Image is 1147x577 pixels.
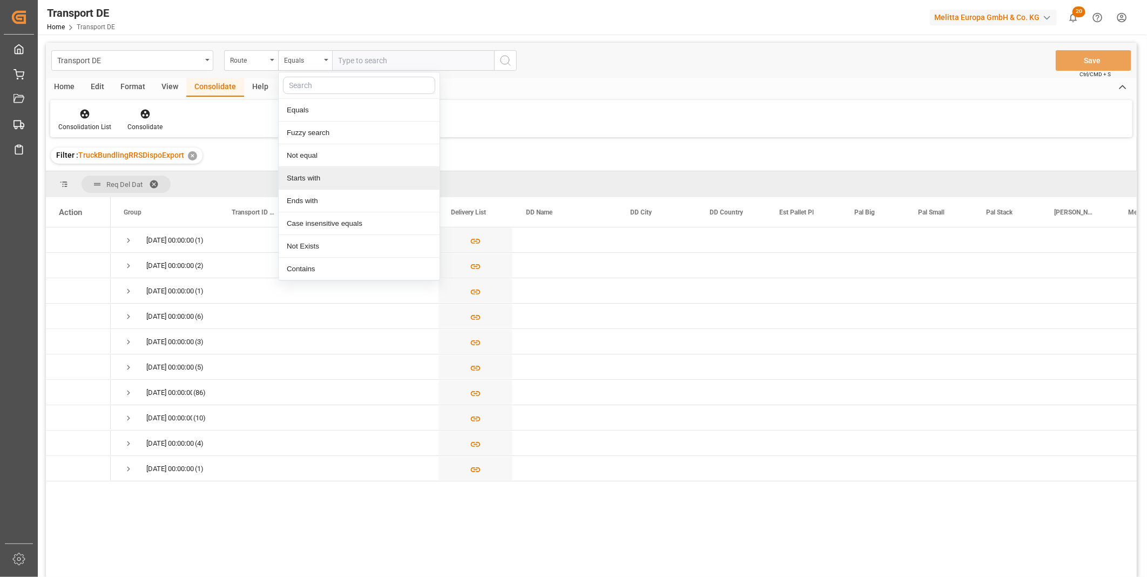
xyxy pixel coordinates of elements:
[986,209,1013,216] span: Pal Stack
[83,78,112,97] div: Edit
[451,209,486,216] span: Delivery List
[195,228,204,253] span: (1)
[1054,209,1092,216] span: [PERSON_NAME]
[46,329,111,354] div: Press SPACE to select this row.
[146,355,194,380] div: [DATE] 00:00:00
[930,10,1057,25] div: Melitta Europa GmbH & Co. KG
[279,144,440,167] div: Not equal
[195,457,204,481] span: (1)
[244,78,276,97] div: Help
[279,122,440,144] div: Fuzzy search
[279,167,440,190] div: Starts with
[195,304,204,329] span: (6)
[47,23,65,31] a: Home
[146,304,194,329] div: [DATE] 00:00:00
[146,380,192,405] div: [DATE] 00:00:00
[279,99,440,122] div: Equals
[1085,5,1110,30] button: Help Center
[279,190,440,212] div: Ends with
[51,50,213,71] button: open menu
[78,151,184,159] span: TruckBundlingRRSDispoExport
[186,78,244,97] div: Consolidate
[1079,70,1111,78] span: Ctrl/CMD + S
[146,457,194,481] div: [DATE] 00:00:00
[146,253,194,278] div: [DATE] 00:00:00
[195,431,204,456] span: (4)
[47,5,115,21] div: Transport DE
[46,456,111,481] div: Press SPACE to select this row.
[195,355,204,380] span: (5)
[112,78,153,97] div: Format
[146,406,192,431] div: [DATE] 00:00:00
[232,209,276,216] span: Transport ID Logward
[710,209,743,216] span: DD Country
[58,122,111,132] div: Consolidation List
[146,279,194,304] div: [DATE] 00:00:00
[46,227,111,253] div: Press SPACE to select this row.
[224,50,278,71] button: open menu
[930,7,1061,28] button: Melitta Europa GmbH & Co. KG
[46,304,111,329] div: Press SPACE to select this row.
[526,209,552,216] span: DD Name
[1061,5,1085,30] button: show 20 new notifications
[854,209,875,216] span: Pal Big
[1072,6,1085,17] span: 20
[779,209,814,216] span: Est Pallet Pl
[195,253,204,278] span: (2)
[193,380,206,405] span: (86)
[46,78,83,97] div: Home
[106,180,143,189] span: Req Del Dat
[56,151,78,159] span: Filter :
[279,235,440,258] div: Not Exists
[332,50,494,71] input: Type to search
[146,431,194,456] div: [DATE] 00:00:00
[127,122,163,132] div: Consolidate
[918,209,944,216] span: Pal Small
[283,77,435,94] input: Search
[193,406,206,431] span: (10)
[46,354,111,380] div: Press SPACE to select this row.
[59,207,82,217] div: Action
[57,53,201,66] div: Transport DE
[279,212,440,235] div: Case insensitive equals
[494,50,517,71] button: search button
[153,78,186,97] div: View
[630,209,652,216] span: DD City
[188,151,197,160] div: ✕
[46,405,111,431] div: Press SPACE to select this row.
[124,209,141,216] span: Group
[46,278,111,304] div: Press SPACE to select this row.
[279,258,440,280] div: Contains
[146,330,194,354] div: [DATE] 00:00:00
[46,380,111,405] div: Press SPACE to select this row.
[278,50,332,71] button: close menu
[195,279,204,304] span: (1)
[195,330,204,354] span: (3)
[1056,50,1131,71] button: Save
[46,431,111,456] div: Press SPACE to select this row.
[146,228,194,253] div: [DATE] 00:00:00
[284,53,321,65] div: Equals
[46,253,111,278] div: Press SPACE to select this row.
[230,53,267,65] div: Route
